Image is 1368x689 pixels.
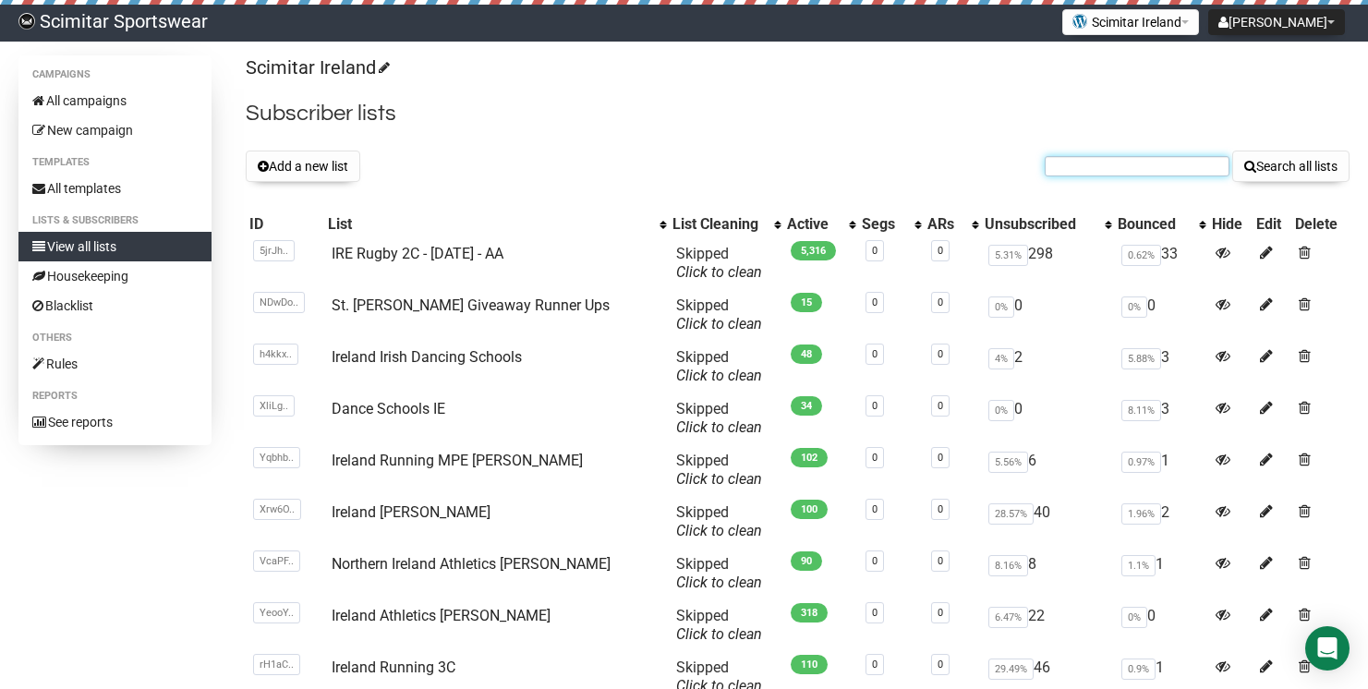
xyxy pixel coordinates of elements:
th: Hide: No sort applied, sorting is disabled [1208,212,1253,237]
li: Campaigns [18,64,212,86]
span: 0% [1121,607,1147,628]
th: List: No sort applied, activate to apply an ascending sort [324,212,669,237]
span: 15 [791,293,822,312]
a: Ireland Running 3C [332,659,455,676]
th: Edit: No sort applied, sorting is disabled [1253,212,1290,237]
li: Others [18,327,212,349]
span: 102 [791,448,828,467]
li: Templates [18,151,212,174]
button: Scimitar Ireland [1062,9,1199,35]
div: Active [787,215,840,234]
td: 0 [981,289,1114,341]
a: 0 [872,503,878,515]
span: 0% [988,400,1014,421]
span: 5.56% [988,452,1028,473]
td: 40 [981,496,1114,548]
span: 100 [791,500,828,519]
th: Segs: No sort applied, activate to apply an ascending sort [858,212,923,237]
span: 0.62% [1121,245,1161,266]
span: 0.97% [1121,452,1161,473]
span: 90 [791,551,822,571]
td: 298 [981,237,1114,289]
a: 0 [872,607,878,619]
span: 5jrJh.. [253,240,295,261]
a: 0 [872,400,878,412]
td: 1 [1114,548,1208,599]
a: IRE Rugby 2C - [DATE] - AA [332,245,503,262]
a: Click to clean [676,522,762,539]
span: 1.1% [1121,555,1156,576]
a: Ireland Athletics [PERSON_NAME] [332,607,551,624]
span: Skipped [676,400,762,436]
span: NDwDo.. [253,292,305,313]
span: rH1aC.. [253,654,300,675]
a: See reports [18,407,212,437]
a: 0 [938,555,943,567]
span: h4kkx.. [253,344,298,365]
th: Delete: No sort applied, sorting is disabled [1291,212,1350,237]
div: ID [249,215,321,234]
a: 0 [938,659,943,671]
span: 34 [791,396,822,416]
a: Dance Schools IE [332,400,445,417]
td: 2 [1114,496,1208,548]
span: 5.31% [988,245,1028,266]
td: 2 [981,341,1114,393]
a: Click to clean [676,625,762,643]
span: YeooY.. [253,602,300,623]
span: 29.49% [988,659,1034,680]
div: Hide [1212,215,1249,234]
a: View all lists [18,232,212,261]
td: 0 [1114,599,1208,651]
button: Add a new list [246,151,360,182]
a: All campaigns [18,86,212,115]
span: 8.16% [988,555,1028,576]
a: Ireland [PERSON_NAME] [332,503,490,521]
td: 0 [981,393,1114,444]
a: Northern Ireland Athletics [PERSON_NAME] [332,555,611,573]
th: Active: No sort applied, activate to apply an ascending sort [783,212,858,237]
div: Open Intercom Messenger [1305,626,1350,671]
span: Xrw6O.. [253,499,301,520]
a: Housekeeping [18,261,212,291]
li: Reports [18,385,212,407]
td: 1 [1114,444,1208,496]
a: 0 [938,348,943,360]
td: 33 [1114,237,1208,289]
a: Rules [18,349,212,379]
span: Yqbhb.. [253,447,300,468]
img: favicons [1072,14,1087,29]
a: 0 [938,245,943,257]
span: Skipped [676,296,762,332]
span: Skipped [676,452,762,488]
a: 0 [872,659,878,671]
a: 0 [938,607,943,619]
a: 0 [938,452,943,464]
span: Skipped [676,555,762,591]
a: 0 [872,245,878,257]
a: Blacklist [18,291,212,320]
a: Ireland Running MPE [PERSON_NAME] [332,452,583,469]
div: Bounced [1118,215,1190,234]
span: Skipped [676,607,762,643]
div: Edit [1256,215,1287,234]
a: All templates [18,174,212,203]
td: 3 [1114,341,1208,393]
td: 22 [981,599,1114,651]
a: 0 [872,296,878,308]
a: Click to clean [676,574,762,591]
span: 5.88% [1121,348,1161,369]
span: Skipped [676,503,762,539]
button: [PERSON_NAME] [1208,9,1345,35]
th: ARs: No sort applied, activate to apply an ascending sort [924,212,981,237]
div: Delete [1295,215,1346,234]
th: List Cleaning: No sort applied, activate to apply an ascending sort [669,212,783,237]
button: Search all lists [1232,151,1350,182]
a: Click to clean [676,470,762,488]
span: 1.96% [1121,503,1161,525]
th: ID: No sort applied, sorting is disabled [246,212,324,237]
span: Skipped [676,245,762,281]
th: Bounced: No sort applied, activate to apply an ascending sort [1114,212,1208,237]
a: 0 [872,348,878,360]
span: VcaPF.. [253,550,300,572]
